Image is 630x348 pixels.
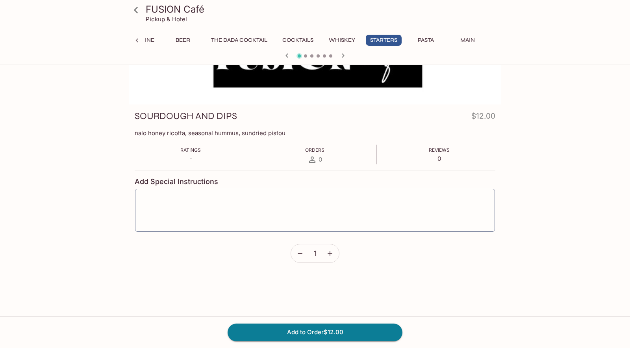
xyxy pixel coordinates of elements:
button: Cocktails [278,35,318,46]
h3: SOURDOUGH AND DIPS [135,110,237,122]
span: Reviews [429,147,450,153]
button: Add to Order$12.00 [228,324,402,341]
p: nalo honey ricotta, seasonal hummus, sundried pistou [135,129,495,137]
p: Pickup & Hotel [146,15,187,23]
button: Beer [165,35,200,46]
span: 1 [314,249,317,258]
button: Main [450,35,485,46]
span: 0 [319,156,322,163]
p: - [180,155,201,162]
p: 0 [429,155,450,162]
button: Pasta [408,35,443,46]
h4: $12.00 [471,110,495,125]
span: Ratings [180,147,201,153]
h3: FUSION Café [146,3,498,15]
h4: Add Special Instructions [135,177,495,186]
button: Whiskey [324,35,359,46]
button: The DADA Cocktail [207,35,272,46]
span: Orders [305,147,324,153]
button: Starters [366,35,402,46]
